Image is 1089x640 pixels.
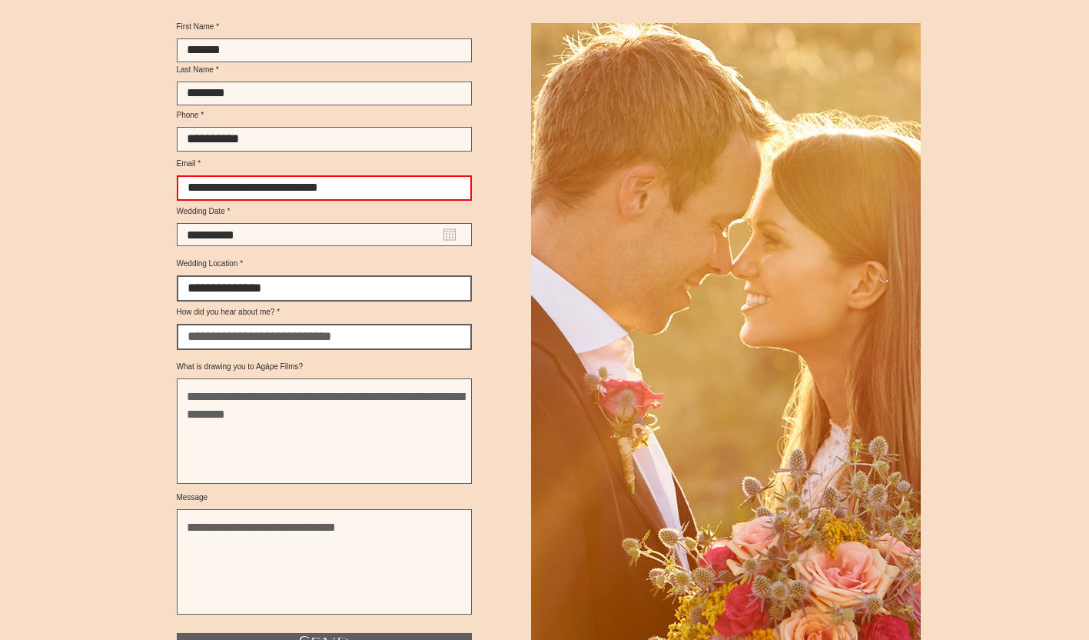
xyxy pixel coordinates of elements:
[177,66,472,74] label: Last Name
[177,494,472,502] label: Message
[177,308,472,316] label: How did you hear about me?
[177,23,472,31] label: First Name
[177,160,472,168] label: Email
[177,363,472,371] label: What is drawing you to Agápe Films?
[177,112,472,119] label: Phone
[177,260,472,268] label: Wedding Location
[443,228,456,241] button: Open calendar
[177,208,472,215] label: Wedding Date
